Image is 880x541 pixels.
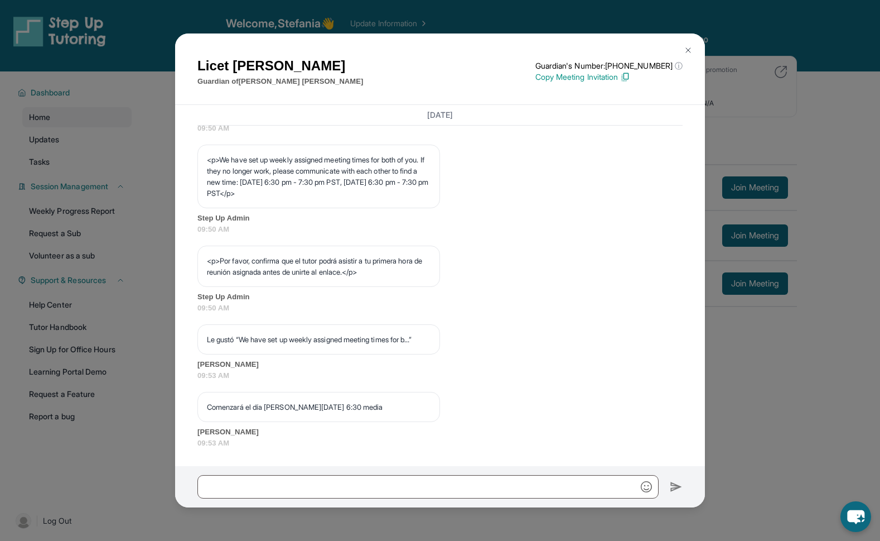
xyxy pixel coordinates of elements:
[840,501,871,532] button: chat-button
[197,427,683,438] span: [PERSON_NAME]
[535,60,683,71] p: Guardian's Number: [PHONE_NUMBER]
[197,224,683,235] span: 09:50 AM
[197,303,683,314] span: 09:50 AM
[207,255,431,277] p: <p>Por favor, confirma que el tutor podrá asistir a tu primera hora de reunión asignada antes de ...
[670,480,683,494] img: Send icon
[535,71,683,83] p: Copy Meeting Invitation
[641,481,652,492] img: Emoji
[197,438,683,449] span: 09:53 AM
[207,401,431,413] p: Comenzará el día [PERSON_NAME][DATE] 6:30 media
[197,213,683,224] span: Step Up Admin
[197,359,683,370] span: [PERSON_NAME]
[197,109,683,121] h3: [DATE]
[197,291,683,303] span: Step Up Admin
[207,334,431,345] p: Le gustó “We have set up weekly assigned meeting times for b…”
[675,60,683,71] span: ⓘ
[684,46,693,55] img: Close Icon
[207,154,431,199] p: <p>We have set up weekly assigned meeting times for both of you. If they no longer work, please c...
[197,76,363,87] p: Guardian of [PERSON_NAME] [PERSON_NAME]
[620,72,630,82] img: Copy Icon
[197,370,683,381] span: 09:53 AM
[197,56,363,76] h1: Licet [PERSON_NAME]
[197,123,683,134] span: 09:50 AM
